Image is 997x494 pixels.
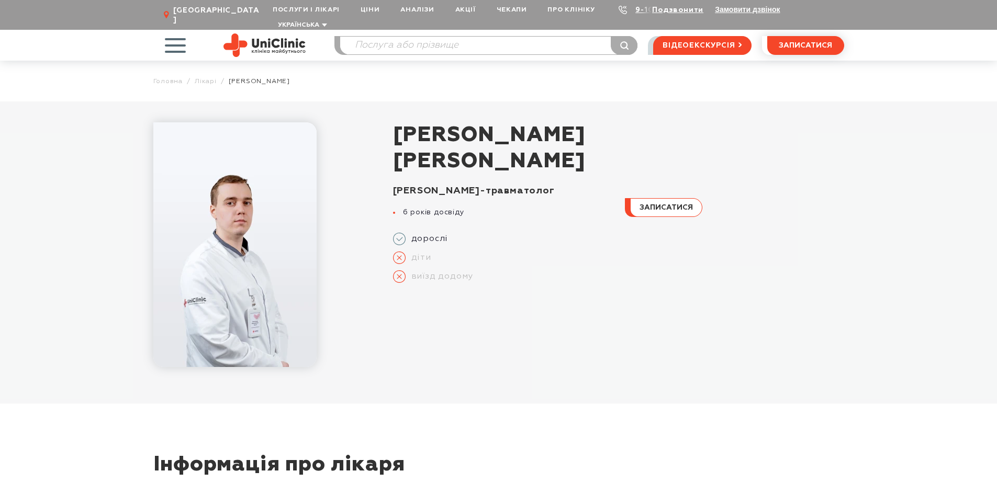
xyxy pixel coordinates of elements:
[278,22,319,28] span: Українська
[406,234,449,244] span: дорослі
[640,204,693,211] span: записатися
[223,33,306,57] img: Uniclinic
[663,37,735,54] span: відеоекскурсія
[153,453,844,492] div: Інформація про лікаря
[653,36,751,55] a: відеоекскурсія
[652,6,703,14] a: Подзвонити
[767,36,844,55] button: записатися
[393,122,844,148] span: [PERSON_NAME]
[635,6,658,14] a: 9-103
[393,122,844,175] h1: [PERSON_NAME]
[406,252,431,263] span: діти
[229,77,290,85] span: [PERSON_NAME]
[275,21,327,29] button: Українська
[153,122,317,367] img: Попов Олександр Миколайович
[393,208,612,217] li: 6 років досвіду
[195,77,217,85] a: Лікарі
[393,185,612,197] div: [PERSON_NAME]-травматолог
[173,6,262,25] span: [GEOGRAPHIC_DATA]
[715,5,780,14] button: Замовити дзвінок
[406,271,474,282] span: виїзд додому
[779,42,832,49] span: записатися
[625,198,702,217] button: записатися
[153,77,183,85] a: Головна
[340,37,637,54] input: Послуга або прізвище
